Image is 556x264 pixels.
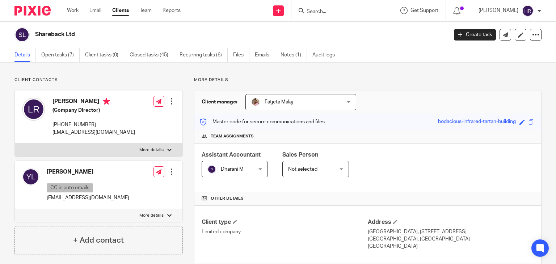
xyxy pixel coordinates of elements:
h4: [PERSON_NAME] [52,98,135,107]
img: MicrosoftTeams-image%20(5).png [251,98,260,106]
span: Dharani M [221,167,244,172]
p: [GEOGRAPHIC_DATA] [368,243,534,250]
p: Limited company [202,228,368,235]
a: Email [89,7,101,14]
span: Assistant Accountant [202,152,261,158]
a: Notes (1) [281,48,307,62]
p: [EMAIL_ADDRESS][DOMAIN_NAME] [52,129,135,136]
a: Files [233,48,249,62]
h4: [PERSON_NAME] [47,168,129,176]
img: svg%3E [522,5,534,17]
a: Details [14,48,36,62]
h4: Address [368,218,534,226]
a: Open tasks (7) [41,48,80,62]
a: Closed tasks (45) [130,48,174,62]
p: More details [139,147,164,153]
a: Team [140,7,152,14]
img: svg%3E [22,168,39,186]
span: Sales Person [282,152,318,158]
p: [GEOGRAPHIC_DATA], [STREET_ADDRESS] [368,228,534,235]
img: Pixie [14,6,51,16]
h2: Shareback Ltd [35,31,362,38]
p: CC in auto emails [47,183,93,192]
p: More details [194,77,542,83]
p: Client contacts [14,77,183,83]
span: Other details [211,196,244,201]
span: Fatjeta Malaj [265,99,293,105]
a: Create task [454,29,496,41]
a: Work [67,7,79,14]
i: Primary [103,98,110,105]
a: Reports [163,7,181,14]
img: svg%3E [207,165,216,174]
p: [EMAIL_ADDRESS][DOMAIN_NAME] [47,194,129,201]
p: Master code for secure communications and files [200,118,325,125]
h3: Client manager [202,98,238,106]
div: bodacious-infrared-tartan-building [438,118,516,126]
img: svg%3E [14,27,30,42]
a: Clients [112,7,129,14]
a: Client tasks (0) [85,48,124,62]
h4: + Add contact [73,235,124,246]
img: svg%3E [22,98,45,121]
a: Audit logs [312,48,340,62]
p: More details [139,213,164,218]
a: Emails [255,48,275,62]
h5: (Company Director) [52,107,135,114]
span: Not selected [288,167,317,172]
p: [GEOGRAPHIC_DATA], [GEOGRAPHIC_DATA] [368,235,534,243]
a: Recurring tasks (6) [180,48,228,62]
span: Team assignments [211,133,254,139]
h4: Client type [202,218,368,226]
p: [PHONE_NUMBER] [52,121,135,128]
